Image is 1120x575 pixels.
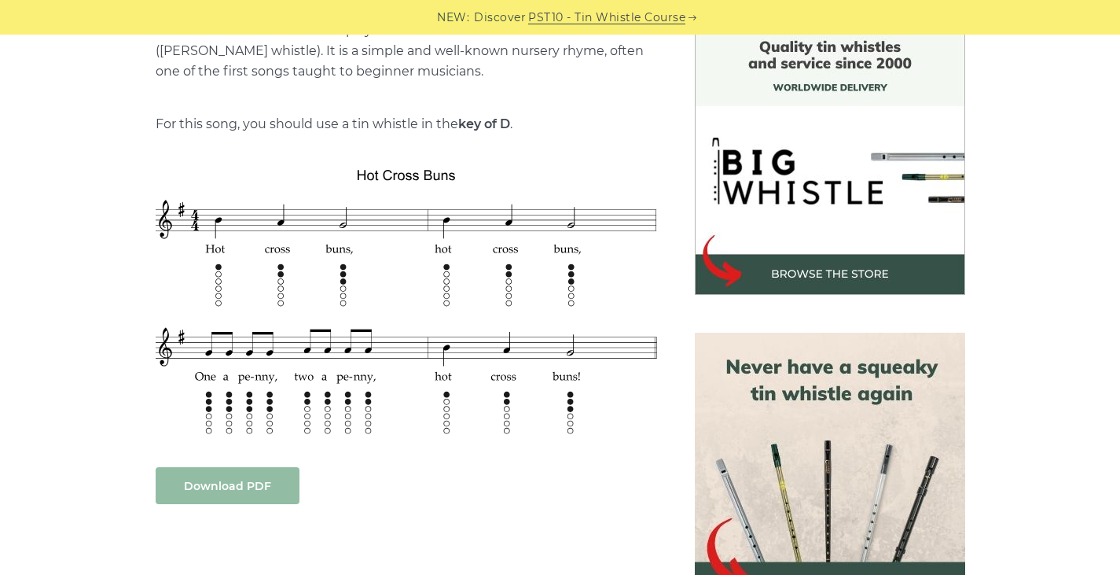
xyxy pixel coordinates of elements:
[458,116,510,131] strong: key of D
[695,24,965,295] img: BigWhistle Tin Whistle Store
[156,114,657,135] p: For this song, you should use a tin whistle in the .
[474,9,526,27] span: Discover
[156,167,657,436] img: Hot Cross Buns Tin Whistle Tab & Sheet Music
[528,9,685,27] a: PST10 - Tin Whistle Course
[437,9,469,27] span: NEW:
[156,20,657,82] p: Sheet music notes and tab to play on a tin whistle ([PERSON_NAME] whistle). It is a simple and we...
[156,467,299,504] a: Download PDF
